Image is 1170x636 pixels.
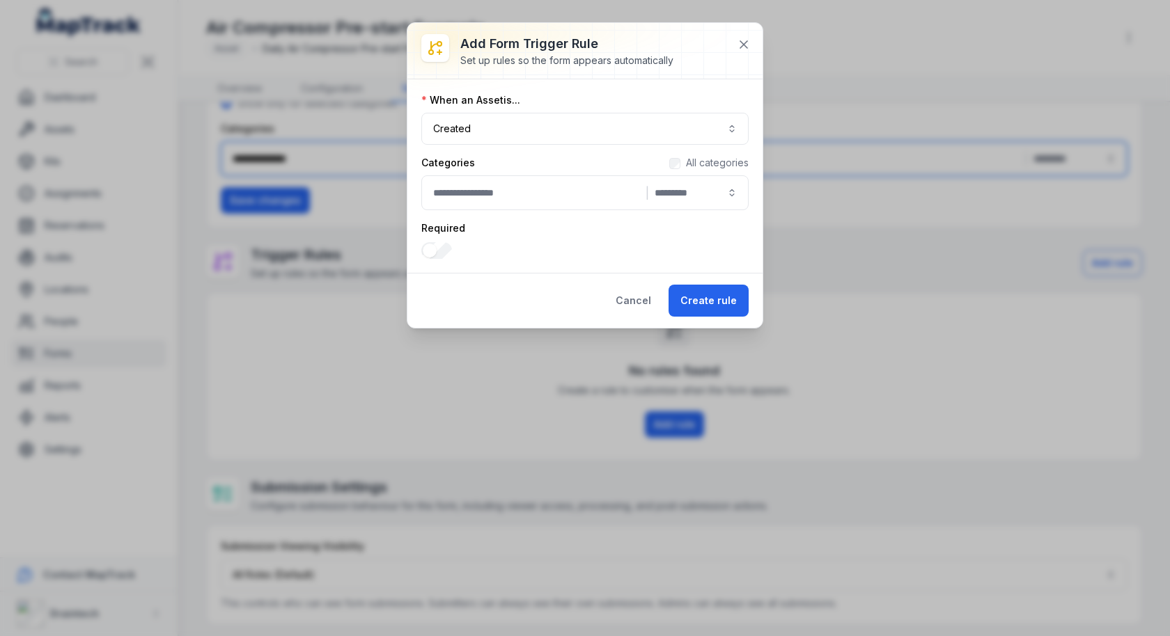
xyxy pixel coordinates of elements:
[669,285,749,317] button: Create rule
[421,113,749,145] button: Created
[421,242,452,259] input: :rtl:-form-item-label
[604,285,663,317] button: Cancel
[421,93,520,107] label: When an Asset is...
[686,156,749,170] label: All categories
[421,156,475,170] label: Categories
[460,34,673,54] h3: Add form trigger rule
[460,54,673,67] div: Set up rules so the form appears automatically
[421,221,465,235] label: Required
[421,175,749,210] button: |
